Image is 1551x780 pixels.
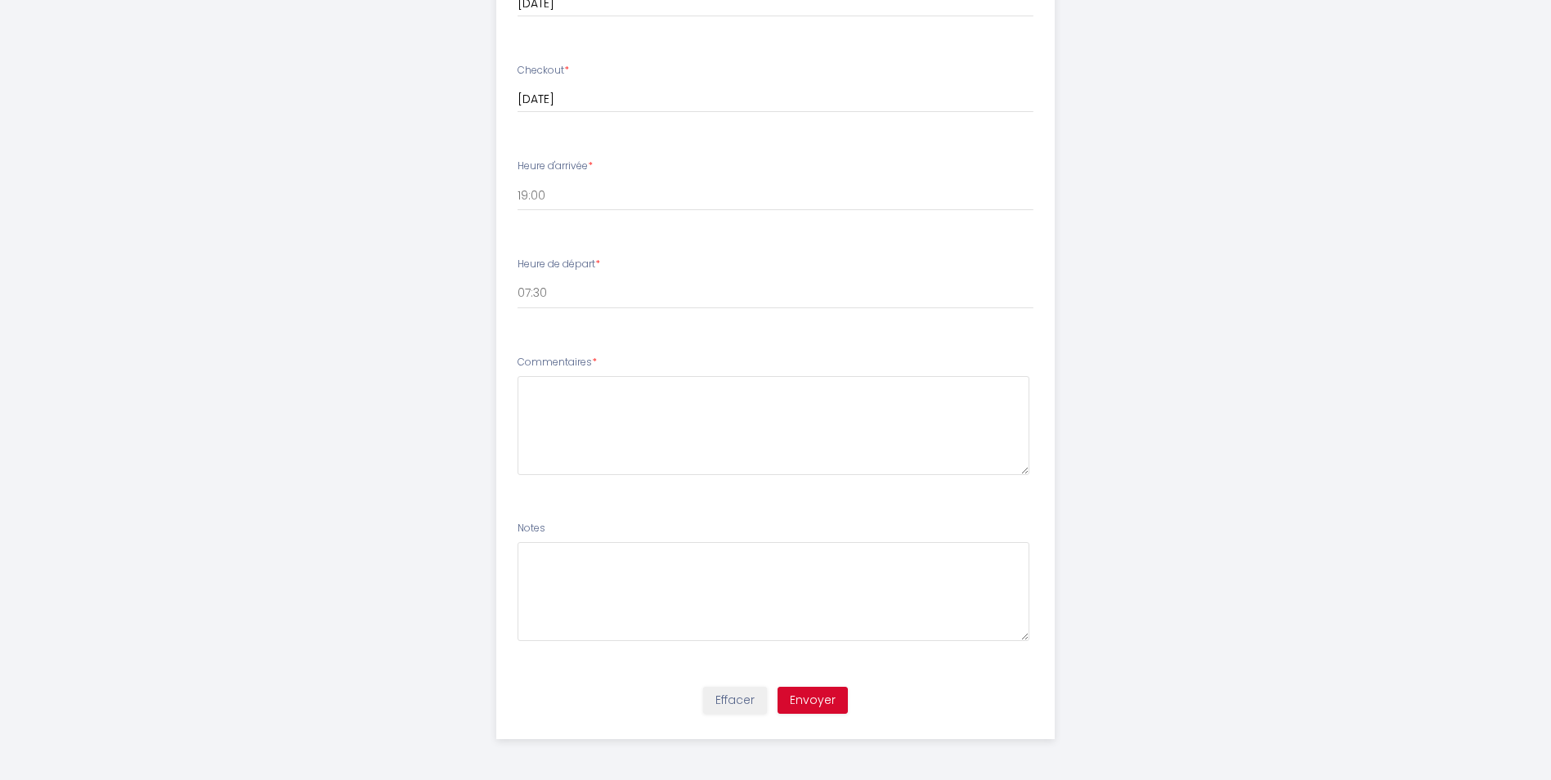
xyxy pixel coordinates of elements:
label: Heure de départ [518,257,600,272]
label: Commentaires [518,355,597,370]
label: Notes [518,521,545,536]
label: Checkout [518,63,569,78]
button: Effacer [703,687,767,715]
button: Envoyer [778,687,848,715]
label: Heure d'arrivée [518,159,593,174]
